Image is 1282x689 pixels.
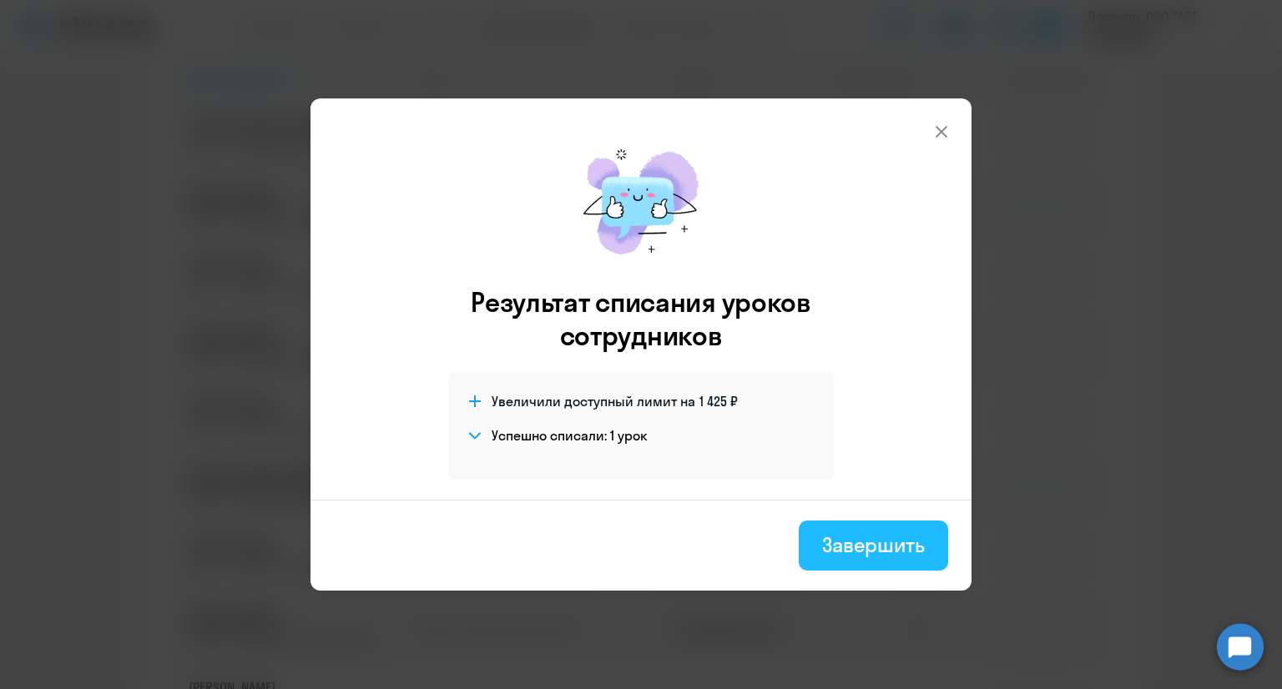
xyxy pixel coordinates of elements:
span: 1 425 ₽ [699,392,738,410]
button: Завершить [799,521,948,571]
span: Увеличили доступный лимит на [492,392,695,410]
div: Завершить [822,531,925,558]
img: mirage-message.png [566,132,716,272]
h3: Результат списания уроков сотрудников [448,285,834,352]
h4: Успешно списали: 1 урок [492,426,648,445]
